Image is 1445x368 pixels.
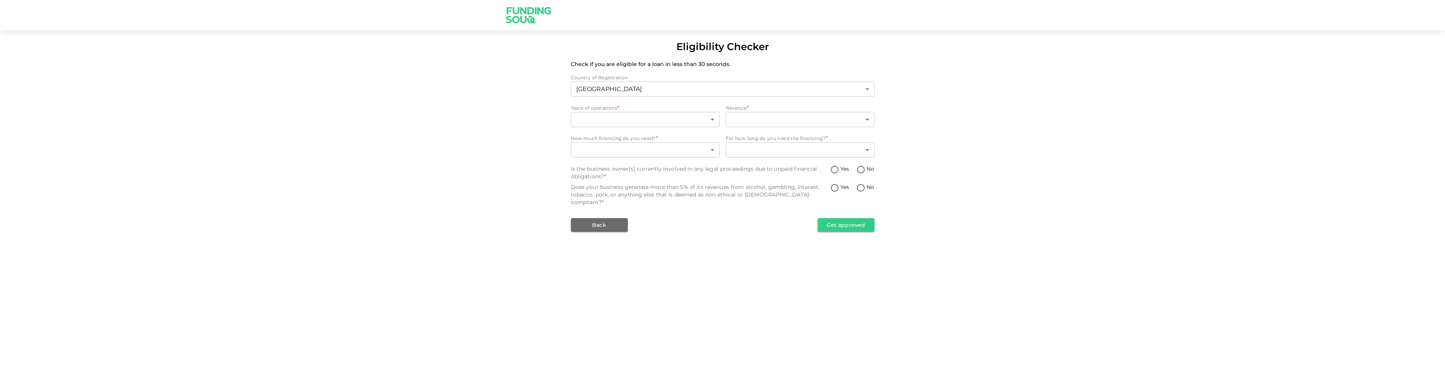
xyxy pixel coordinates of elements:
[726,112,875,127] div: revenue
[571,60,875,68] p: Check if you are eligible for a loan in less than 30 seconds.
[726,135,826,141] span: For how long do you need the financing?
[571,142,720,157] div: howMuchAmountNeeded
[571,112,720,127] div: yearsOfOperations
[867,183,874,191] span: No
[571,218,628,232] button: Back
[867,165,874,173] span: No
[571,82,875,97] div: countryOfRegistration
[571,105,618,111] span: Years of operations
[571,135,656,141] span: How much financing do you need?
[818,218,875,232] button: Get approved
[726,142,875,157] div: howLongFinancing
[571,165,830,180] div: Is the business owner(s) currently involved in any legal proceedings due to unpaid financial obli...
[840,165,849,173] span: Yes
[726,105,747,111] span: Revenue
[676,39,769,54] div: Eligibility Checker
[571,75,628,80] span: Country of Registration
[840,183,849,191] span: Yes
[571,183,830,206] div: Does your business generate more than 5% of its revenues from alcohol, gambling, interest, tobacc...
